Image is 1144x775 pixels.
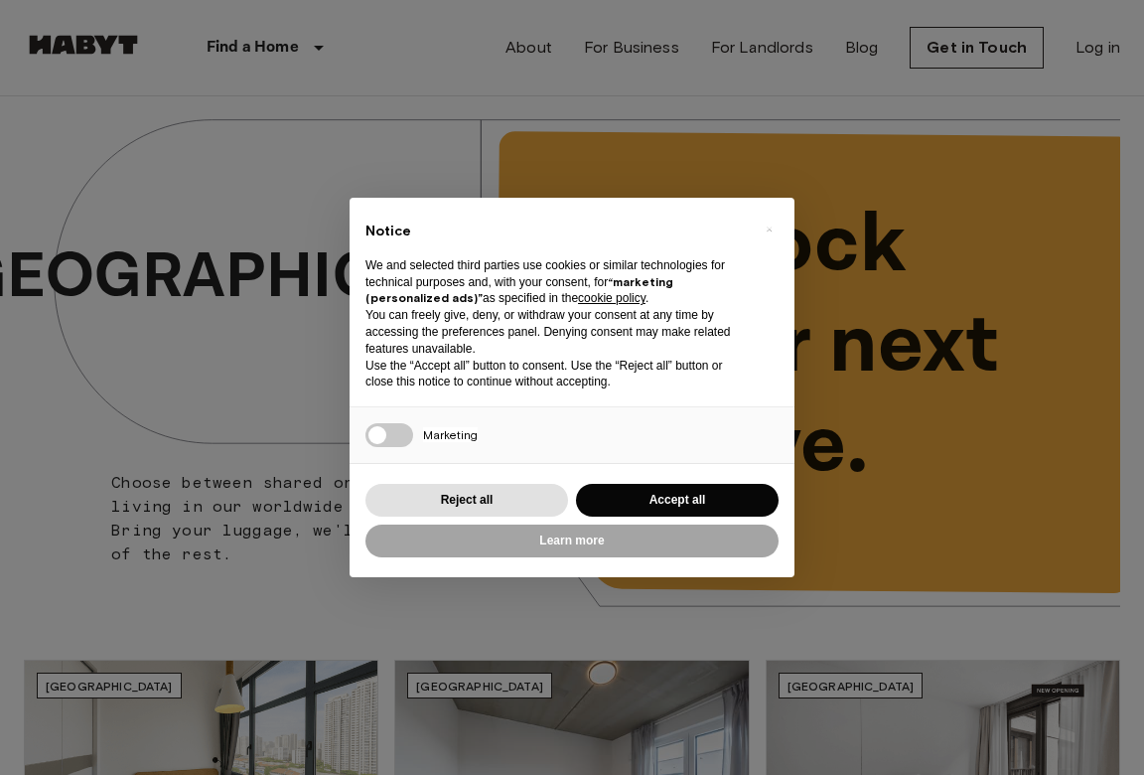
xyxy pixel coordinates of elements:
[578,291,645,305] a: cookie policy
[365,257,747,307] p: We and selected third parties use cookies or similar technologies for technical purposes and, wit...
[365,222,747,241] h2: Notice
[365,274,673,306] strong: “marketing (personalized ads)”
[423,427,478,442] span: Marketing
[753,214,785,245] button: Close this notice
[766,218,773,241] span: ×
[365,484,568,517] button: Reject all
[365,307,747,357] p: You can freely give, deny, or withdraw your consent at any time by accessing the preferences pane...
[576,484,779,517] button: Accept all
[365,525,779,557] button: Learn more
[365,358,747,391] p: Use the “Accept all” button to consent. Use the “Reject all” button or close this notice to conti...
